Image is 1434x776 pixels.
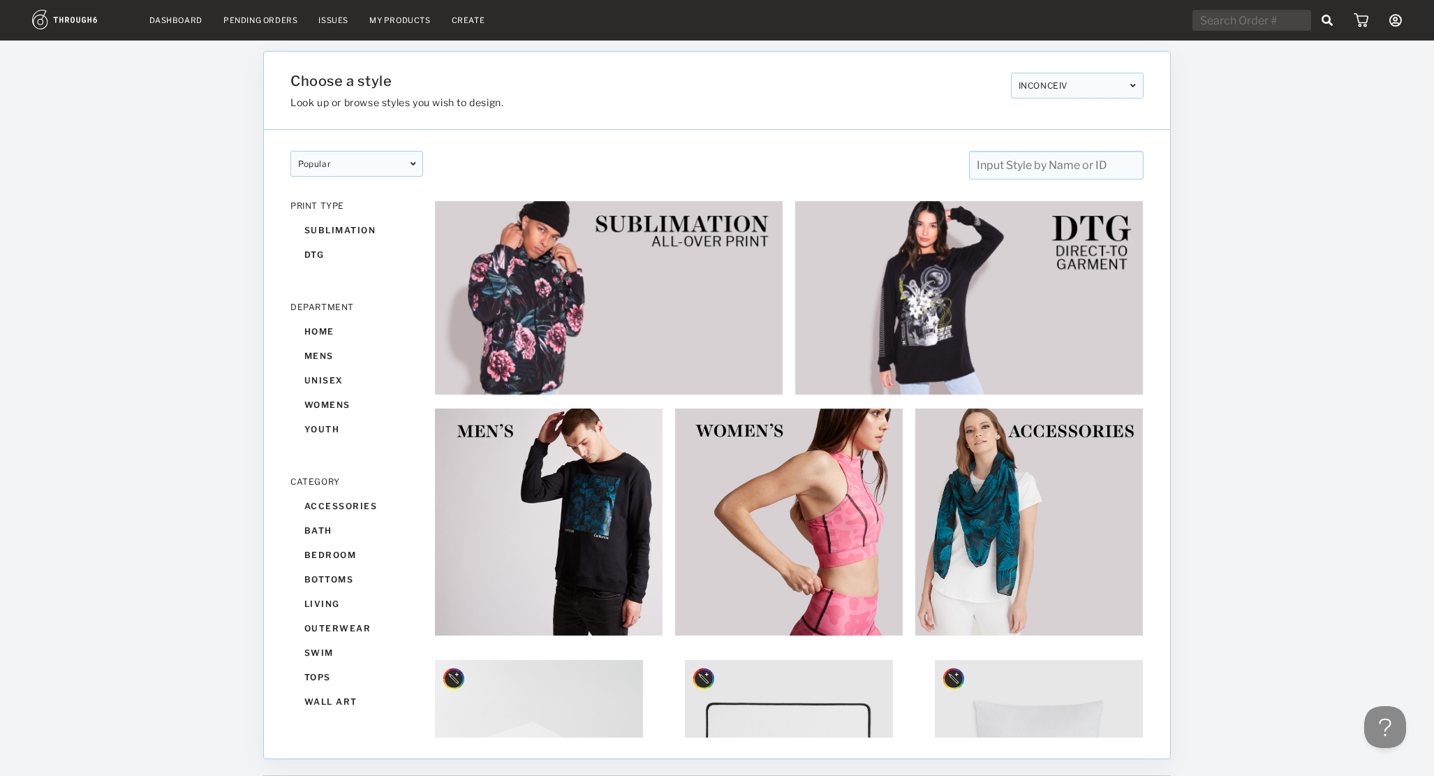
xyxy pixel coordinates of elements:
img: b885dc43-4427-4fb9-87dd-0f776fe79185.jpg [674,408,903,637]
a: Dashboard [149,15,202,25]
div: DEPARTMENT [290,302,423,312]
img: 0ffe952d-58dc-476c-8a0e-7eab160e7a7d.jpg [434,408,663,637]
div: bath [290,518,423,543]
div: living [290,592,423,616]
input: Input Style by Name or ID [969,151,1144,180]
div: tops [290,665,423,689]
img: logo.1c10ca64.svg [32,10,128,29]
h1: Choose a style [290,73,1000,89]
div: outerwear [290,616,423,640]
div: sublimation [290,218,423,242]
a: Create [452,15,485,25]
div: PRINT TYPE [290,200,423,211]
h3: Look up or browse styles you wish to design. [290,96,1000,108]
div: wall art [290,689,423,714]
div: home [290,319,423,344]
div: bottoms [290,567,423,592]
a: Pending Orders [223,15,297,25]
div: mens [290,344,423,368]
div: unisex [290,368,423,393]
iframe: Toggle Customer Support [1364,706,1406,748]
div: dtg [290,242,423,267]
div: CATEGORY [290,476,423,487]
img: style_designer_badgeMockup.svg [692,667,716,691]
input: Search Order # [1192,10,1311,31]
div: swim [290,640,423,665]
a: My Products [369,15,431,25]
a: Issues [318,15,348,25]
div: INCONCEIV [1011,73,1144,98]
div: youth [290,417,423,441]
img: 2e253fe2-a06e-4c8d-8f72-5695abdd75b9.jpg [794,200,1144,395]
img: style_designer_badgeMockup.svg [442,667,466,691]
div: bedroom [290,543,423,567]
div: accessories [290,494,423,518]
img: style_designer_badgeMockup.svg [942,667,966,691]
img: icon_cart.dab5cea1.svg [1354,13,1368,27]
img: 6ec95eaf-68e2-44b2-82ac-2cbc46e75c33.jpg [434,200,783,395]
div: womens [290,393,423,417]
div: popular [290,151,423,177]
img: 1a4a84dd-fa74-4cbf-a7e7-fd3c0281d19c.jpg [915,408,1144,637]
